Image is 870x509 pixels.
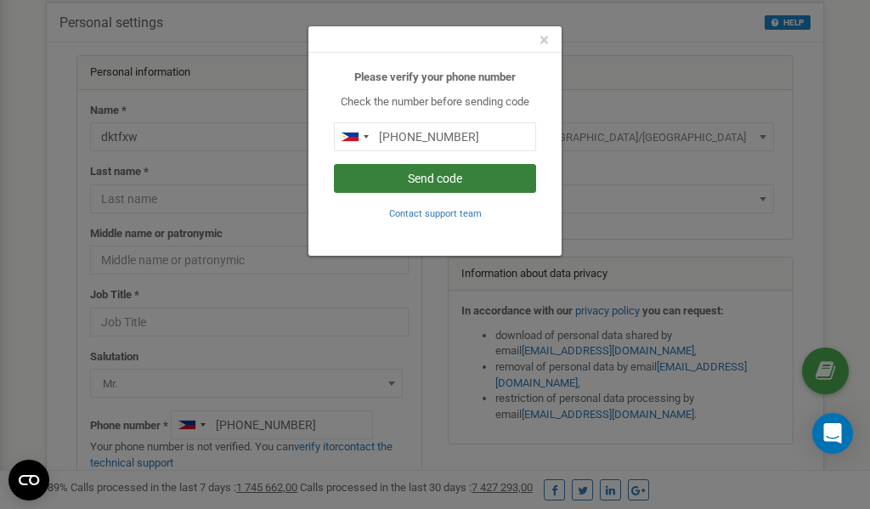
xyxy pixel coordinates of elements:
a: Contact support team [389,206,482,219]
input: 0905 123 4567 [334,122,536,151]
span: × [540,30,549,50]
button: Close [540,31,549,49]
p: Check the number before sending code [334,94,536,110]
b: Please verify your phone number [354,71,516,83]
div: Telephone country code [335,123,374,150]
button: Send code [334,164,536,193]
div: Open Intercom Messenger [812,413,853,454]
small: Contact support team [389,208,482,219]
button: Open CMP widget [8,460,49,501]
